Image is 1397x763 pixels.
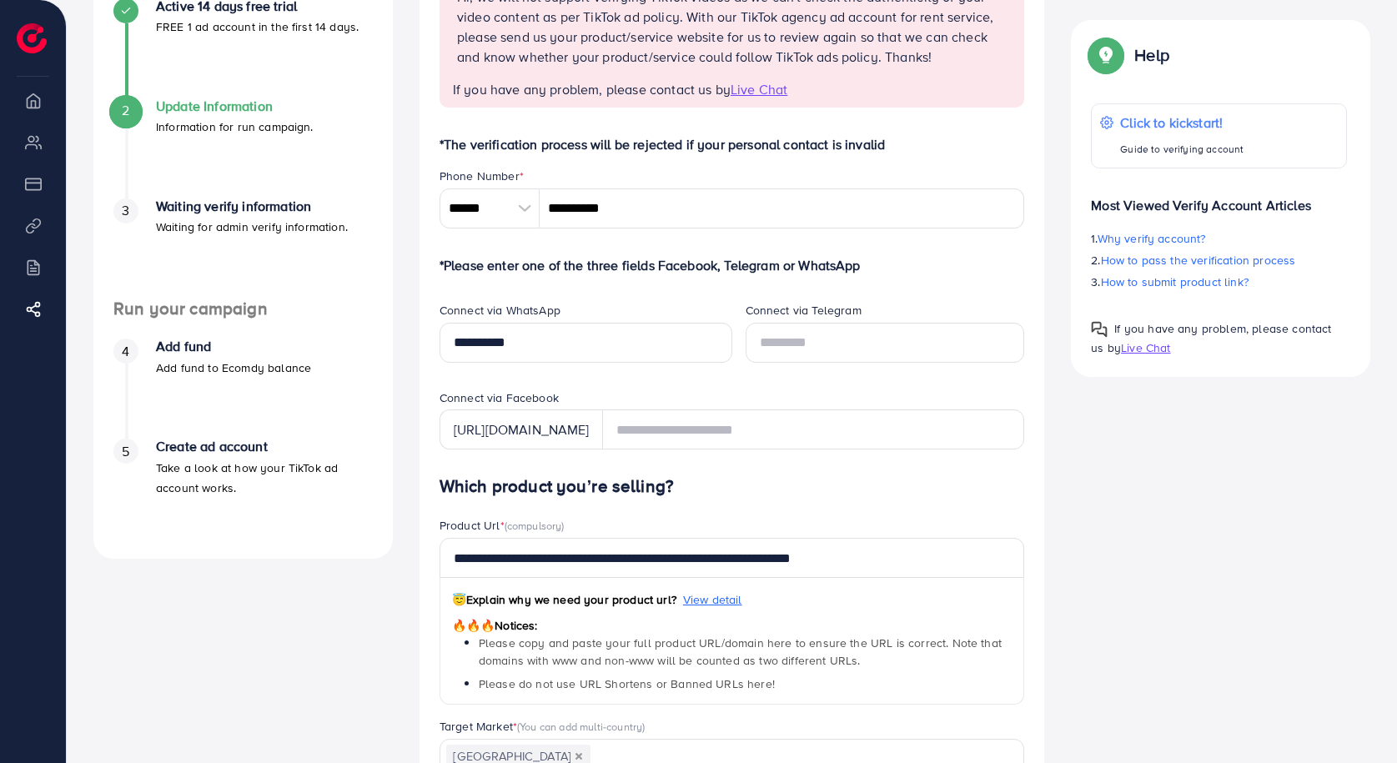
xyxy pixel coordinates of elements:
span: If you have any problem, please contact us by [453,80,731,98]
span: How to submit product link? [1101,274,1249,290]
p: Guide to verifying account [1120,139,1244,159]
span: How to pass the verification process [1101,252,1296,269]
span: 4 [122,342,129,361]
img: logo [17,23,47,53]
span: 🔥🔥🔥 [452,617,495,634]
p: Take a look at how your TikTok ad account works. [156,458,373,498]
h4: Waiting verify information [156,198,348,214]
li: Waiting verify information [93,198,393,299]
p: Most Viewed Verify Account Articles [1091,182,1347,215]
span: Live Chat [731,80,787,98]
span: Please do not use URL Shortens or Banned URLs here! [479,675,775,692]
span: 😇 [452,591,466,608]
h4: Update Information [156,98,314,114]
label: Target Market [440,718,646,735]
label: Connect via Facebook [440,389,559,406]
p: Add fund to Ecomdy balance [156,358,311,378]
p: 1. [1091,228,1347,248]
p: Information for run campaign. [156,117,314,137]
label: Connect via WhatsApp [440,302,560,319]
span: 5 [122,442,129,461]
label: Product Url [440,517,565,534]
label: Phone Number [440,168,524,184]
span: Notices: [452,617,538,634]
h4: Add fund [156,339,311,354]
span: Live Chat [1121,339,1170,356]
p: *The verification process will be rejected if your personal contact is invalid [440,134,1025,154]
iframe: Chat [1326,688,1384,750]
img: Popup guide [1091,321,1108,338]
p: 2. [1091,250,1347,270]
p: Click to kickstart! [1120,113,1244,133]
button: Deselect United Kingdom [575,752,583,760]
span: (compulsory) [505,518,565,533]
h4: Which product you’re selling? [440,476,1025,497]
p: 3. [1091,272,1347,292]
span: Please copy and paste your full product URL/domain here to ensure the URL is correct. Note that d... [479,635,1002,668]
span: Explain why we need your product url? [452,591,676,608]
li: Create ad account [93,439,393,539]
li: Add fund [93,339,393,439]
p: FREE 1 ad account in the first 14 days. [156,17,359,37]
li: Update Information [93,98,393,198]
span: 2 [122,101,129,120]
label: Connect via Telegram [746,302,862,319]
span: (You can add multi-country) [517,719,645,734]
p: Waiting for admin verify information. [156,217,348,237]
p: Help [1134,45,1169,65]
h4: Run your campaign [93,299,393,319]
span: Why verify account? [1098,230,1206,247]
h4: Create ad account [156,439,373,454]
p: *Please enter one of the three fields Facebook, Telegram or WhatsApp [440,255,1025,275]
span: If you have any problem, please contact us by [1091,320,1331,356]
div: [URL][DOMAIN_NAME] [440,409,603,449]
img: Popup guide [1091,40,1121,70]
span: 3 [122,201,129,220]
span: View detail [683,591,742,608]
